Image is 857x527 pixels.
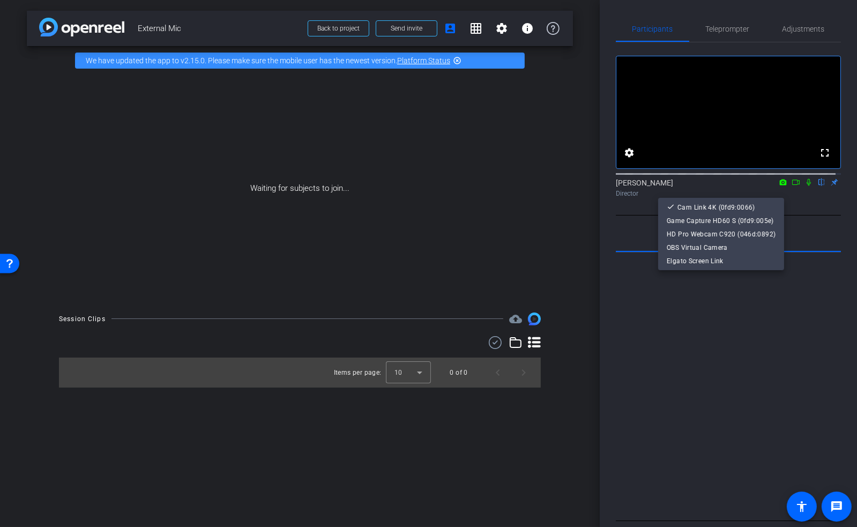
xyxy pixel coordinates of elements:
[677,203,755,211] span: Cam Link 4K (0fd9:0066)
[667,230,776,237] span: HD Pro Webcam C920 (046d:0892)
[667,243,728,251] span: OBS Virtual Camera
[667,257,724,264] span: Elgato Screen Link
[667,202,677,212] mat-icon: check
[667,217,774,224] span: Game Capture HD60 S (0fd9:005e)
